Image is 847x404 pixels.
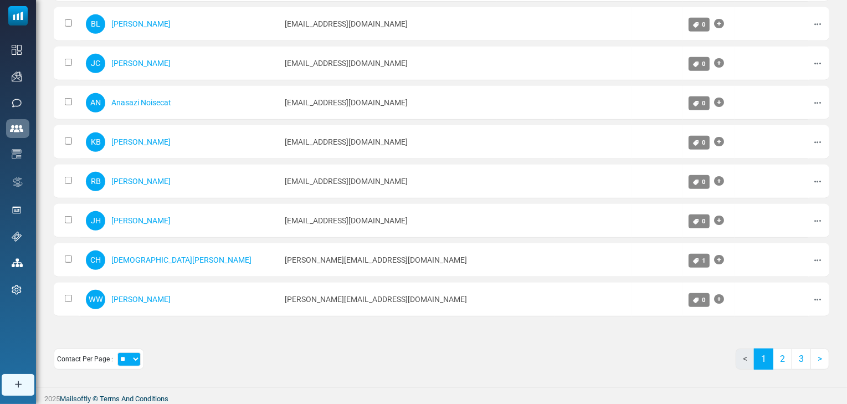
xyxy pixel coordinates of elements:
[12,45,22,55] img: dashboard-icon.svg
[689,18,710,32] a: 0
[57,354,113,364] span: Contact Per Page :
[111,295,171,304] a: [PERSON_NAME]
[60,395,98,403] a: Mailsoftly ©
[86,211,105,231] span: JH
[12,205,22,215] img: landing_pages.svg
[689,96,710,110] a: 0
[86,93,105,112] span: AN
[100,395,168,403] a: Terms And Conditions
[279,7,496,41] td: [EMAIL_ADDRESS][DOMAIN_NAME]
[689,254,710,268] a: 1
[86,54,105,73] span: JC
[8,6,28,25] img: mailsoftly_icon_blue_white.svg
[111,98,171,107] a: Anasazi Noisecat
[714,170,724,192] a: Add Tag
[111,255,251,264] a: [DEMOGRAPHIC_DATA][PERSON_NAME]
[714,288,724,310] a: Add Tag
[279,86,496,120] td: [EMAIL_ADDRESS][DOMAIN_NAME]
[689,136,710,150] a: 0
[702,139,706,146] span: 0
[279,204,496,238] td: [EMAIL_ADDRESS][DOMAIN_NAME]
[86,132,105,152] span: KB
[279,47,496,80] td: [EMAIL_ADDRESS][DOMAIN_NAME]
[702,99,706,107] span: 0
[714,91,724,114] a: Add Tag
[773,349,792,370] a: 2
[279,283,496,316] td: [PERSON_NAME][EMAIL_ADDRESS][DOMAIN_NAME]
[714,13,724,35] a: Add Tag
[86,290,105,309] span: WW
[86,250,105,270] span: CH
[111,137,171,146] a: [PERSON_NAME]
[714,131,724,153] a: Add Tag
[86,14,105,34] span: BL
[111,216,171,225] a: [PERSON_NAME]
[100,395,168,403] span: translation missing: en.layouts.footer.terms_and_conditions
[12,98,22,108] img: sms-icon.png
[702,21,706,28] span: 0
[689,214,710,228] a: 0
[279,165,496,198] td: [EMAIL_ADDRESS][DOMAIN_NAME]
[10,125,23,132] img: contacts-icon-active.svg
[702,217,706,225] span: 0
[12,285,22,295] img: settings-icon.svg
[689,57,710,71] a: 0
[702,178,706,186] span: 0
[111,59,171,68] a: [PERSON_NAME]
[714,209,724,232] a: Add Tag
[111,177,171,186] a: [PERSON_NAME]
[12,71,22,81] img: campaigns-icon.png
[792,349,811,370] a: 3
[279,125,496,159] td: [EMAIL_ADDRESS][DOMAIN_NAME]
[12,149,22,159] img: email-templates-icon.svg
[810,349,829,370] a: Next
[279,243,496,277] td: [PERSON_NAME][EMAIL_ADDRESS][DOMAIN_NAME]
[12,232,22,242] img: support-icon.svg
[12,176,24,188] img: workflow.svg
[111,19,171,28] a: [PERSON_NAME]
[714,52,724,74] a: Add Tag
[702,60,706,68] span: 0
[86,172,105,191] span: RB
[754,349,773,370] a: 1
[714,249,724,271] a: Add Tag
[689,293,710,307] a: 0
[736,349,829,379] nav: Pages
[689,175,710,189] a: 0
[702,257,706,264] span: 1
[702,296,706,304] span: 0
